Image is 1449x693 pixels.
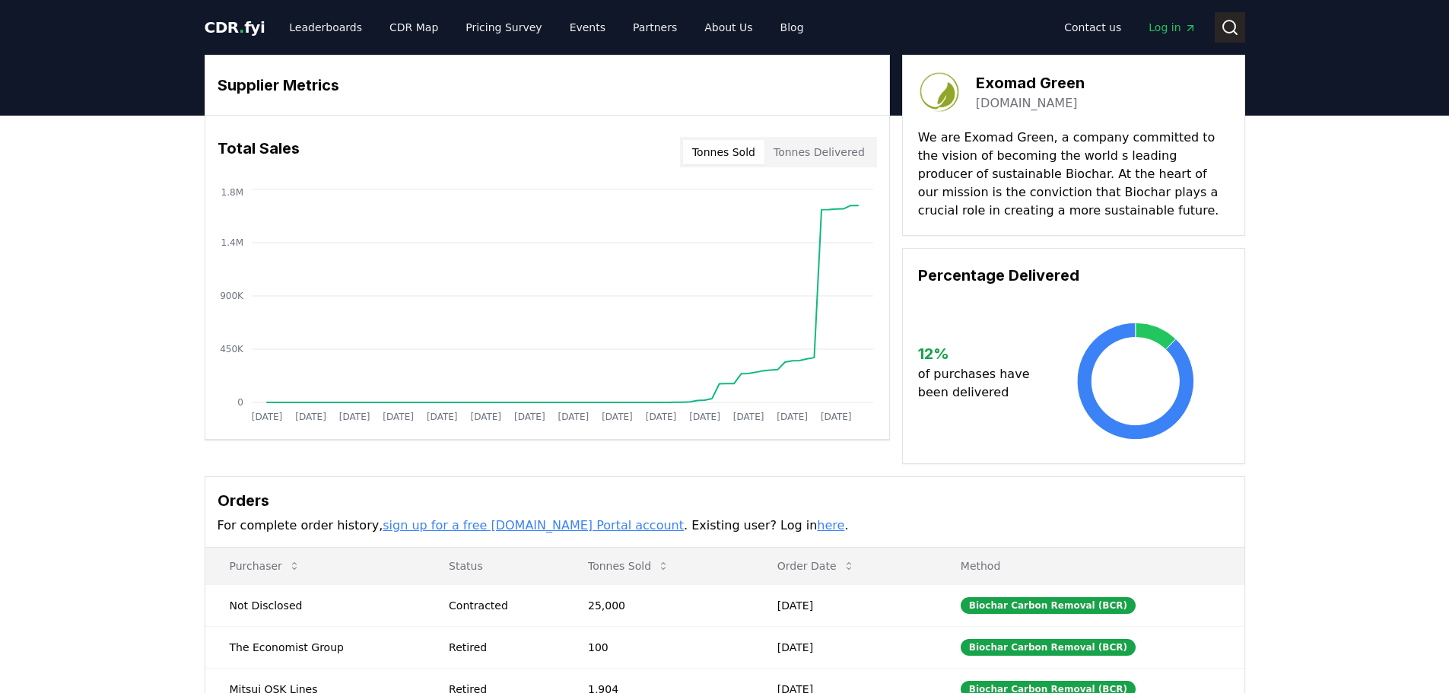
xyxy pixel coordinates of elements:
a: CDR.fyi [205,17,265,38]
nav: Main [1052,14,1208,41]
td: 100 [564,626,753,668]
tspan: [DATE] [732,412,764,422]
tspan: [DATE] [602,412,633,422]
span: CDR fyi [205,18,265,37]
span: Log in [1149,20,1196,35]
p: Method [949,558,1232,574]
tspan: [DATE] [470,412,501,422]
td: [DATE] [753,626,936,668]
tspan: 0 [237,397,243,408]
tspan: [DATE] [558,412,589,422]
tspan: [DATE] [514,412,545,422]
a: Partners [621,14,689,41]
button: Purchaser [218,551,313,581]
tspan: [DATE] [645,412,676,422]
a: About Us [692,14,764,41]
div: Retired [449,640,551,655]
a: here [817,518,844,532]
a: Log in [1136,14,1208,41]
a: Contact us [1052,14,1133,41]
p: For complete order history, . Existing user? Log in . [218,517,1232,535]
h3: Total Sales [218,137,300,167]
span: . [239,18,244,37]
h3: Percentage Delivered [918,264,1229,287]
tspan: [DATE] [777,412,808,422]
tspan: [DATE] [820,412,851,422]
img: Exomad Green-logo [918,71,961,113]
a: Events [558,14,618,41]
nav: Main [277,14,815,41]
td: 25,000 [564,584,753,626]
div: Biochar Carbon Removal (BCR) [961,597,1136,614]
tspan: [DATE] [295,412,326,422]
button: Tonnes Delivered [764,140,874,164]
tspan: [DATE] [251,412,282,422]
tspan: 1.8M [221,187,243,198]
h3: Supplier Metrics [218,74,877,97]
h3: Orders [218,489,1232,512]
div: Biochar Carbon Removal (BCR) [961,639,1136,656]
p: We are Exomad Green, a company committed to the vision of becoming the world s leading producer o... [918,129,1229,220]
td: The Economist Group [205,626,425,668]
tspan: 450K [220,344,244,354]
a: [DOMAIN_NAME] [976,94,1078,113]
a: sign up for a free [DOMAIN_NAME] Portal account [383,518,684,532]
h3: 12 % [918,342,1042,365]
p: of purchases have been delivered [918,365,1042,402]
a: Pricing Survey [453,14,554,41]
tspan: [DATE] [689,412,720,422]
td: Not Disclosed [205,584,425,626]
p: Status [437,558,551,574]
tspan: [DATE] [338,412,370,422]
tspan: 900K [220,291,244,301]
button: Tonnes Sold [576,551,682,581]
div: Contracted [449,598,551,613]
tspan: [DATE] [426,412,457,422]
td: [DATE] [753,584,936,626]
h3: Exomad Green [976,72,1085,94]
a: Blog [768,14,816,41]
button: Order Date [765,551,867,581]
tspan: 1.4M [221,237,243,248]
a: CDR Map [377,14,450,41]
button: Tonnes Sold [683,140,764,164]
tspan: [DATE] [383,412,414,422]
a: Leaderboards [277,14,374,41]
